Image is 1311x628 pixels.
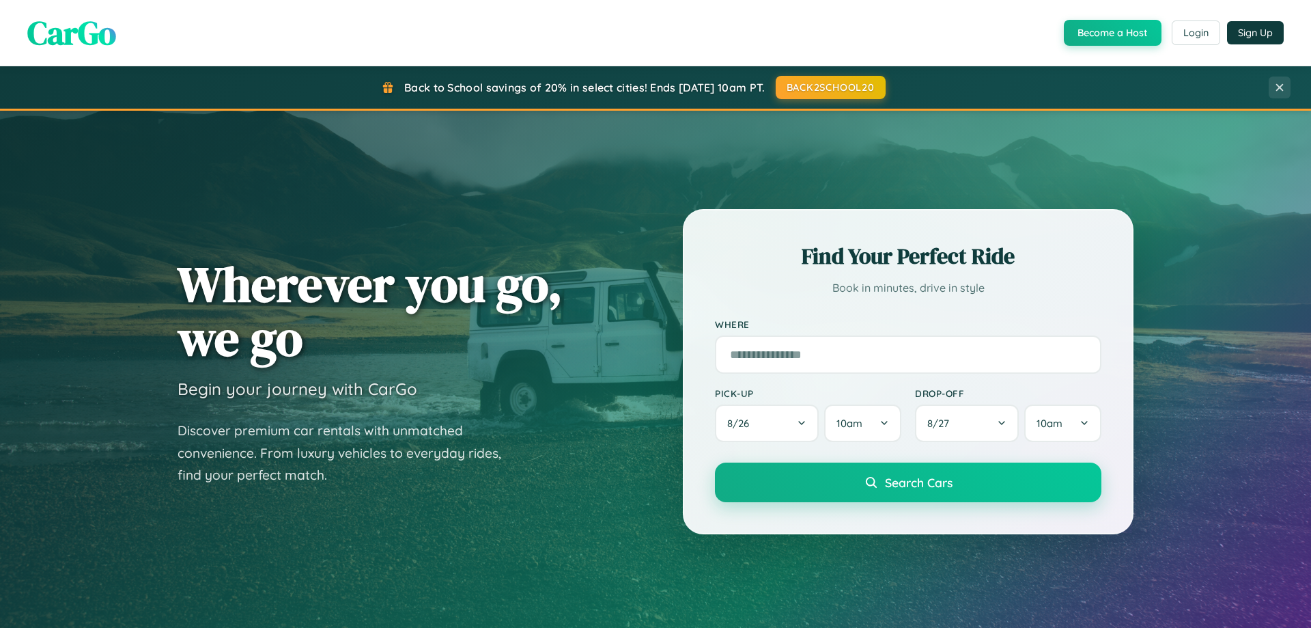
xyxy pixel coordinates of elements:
button: 8/27 [915,405,1019,442]
button: Search Cars [715,463,1101,502]
button: Sign Up [1227,21,1284,44]
button: Login [1172,21,1220,45]
label: Where [715,318,1101,330]
h1: Wherever you go, we go [178,257,563,365]
label: Pick-up [715,387,901,399]
h2: Find Your Perfect Ride [715,241,1101,271]
span: CarGo [27,10,116,55]
span: Back to School savings of 20% in select cities! Ends [DATE] 10am PT. [404,81,765,94]
button: 8/26 [715,405,819,442]
h3: Begin your journey with CarGo [178,379,417,399]
button: Become a Host [1064,20,1161,46]
button: BACK2SCHOOL20 [776,76,886,99]
button: 10am [824,405,901,442]
span: 10am [1037,417,1062,430]
button: 10am [1024,405,1101,442]
span: 10am [836,417,862,430]
span: 8 / 27 [927,417,956,430]
span: Search Cars [885,475,953,490]
p: Book in minutes, drive in style [715,278,1101,298]
p: Discover premium car rentals with unmatched convenience. From luxury vehicles to everyday rides, ... [178,420,519,487]
label: Drop-off [915,387,1101,399]
span: 8 / 26 [727,417,756,430]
